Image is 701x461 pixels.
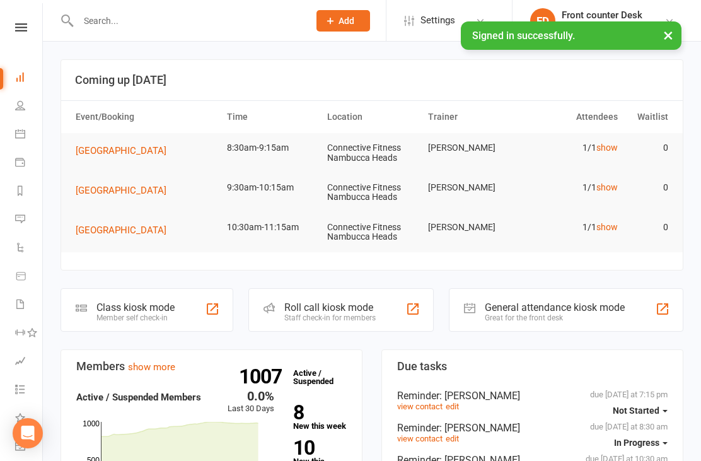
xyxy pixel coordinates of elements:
a: show [596,182,618,192]
a: What's New [15,405,43,433]
td: 9:30am-10:15am [221,173,322,202]
span: Signed in successfully. [472,30,575,42]
button: In Progress [614,431,668,454]
a: Payments [15,149,43,178]
th: Time [221,101,322,133]
span: : [PERSON_NAME] [439,390,520,402]
a: 8New this week [293,403,347,430]
span: [GEOGRAPHIC_DATA] [76,185,166,196]
button: [GEOGRAPHIC_DATA] [76,223,175,238]
div: Class kiosk mode [96,301,175,313]
a: view contact [397,434,443,443]
button: Add [316,10,370,32]
span: Not Started [613,406,659,416]
td: [PERSON_NAME] [422,173,523,202]
button: Not Started [613,399,668,422]
button: [GEOGRAPHIC_DATA] [76,183,175,198]
strong: Active / Suspended Members [76,392,201,403]
td: 10:30am-11:15am [221,213,322,242]
div: Open Intercom Messenger [13,418,43,448]
td: Connective Fitness Nambucca Heads [322,173,422,213]
strong: 1007 [239,367,287,386]
span: Settings [420,6,455,35]
a: edit [446,402,459,411]
span: Add [339,16,354,26]
a: Assessments [15,348,43,376]
a: Calendar [15,121,43,149]
button: × [657,21,680,49]
button: [GEOGRAPHIC_DATA] [76,143,175,158]
div: FD [530,8,555,33]
a: Product Sales [15,263,43,291]
strong: 8 [293,403,342,422]
th: Trainer [422,101,523,133]
strong: 10 [293,438,342,457]
a: 1007Active / Suspended [287,359,342,395]
th: Location [322,101,422,133]
td: 0 [623,173,674,202]
th: Waitlist [623,101,674,133]
span: [GEOGRAPHIC_DATA] [76,225,166,236]
span: : [PERSON_NAME] [439,422,520,434]
span: [GEOGRAPHIC_DATA] [76,145,166,156]
th: Event/Booking [70,101,221,133]
td: 1/1 [523,173,623,202]
td: [PERSON_NAME] [422,213,523,242]
div: Reminder [397,390,668,402]
td: 1/1 [523,133,623,163]
div: Staff check-in for members [284,313,376,322]
td: 0 [623,133,674,163]
div: General attendance kiosk mode [485,301,625,313]
div: Connective Fitness [562,21,642,32]
span: In Progress [614,438,659,448]
td: [PERSON_NAME] [422,133,523,163]
div: Last 30 Days [228,390,274,416]
a: Dashboard [15,64,43,93]
td: Connective Fitness Nambucca Heads [322,133,422,173]
input: Search... [74,12,300,30]
div: Roll call kiosk mode [284,301,376,313]
a: Reports [15,178,43,206]
div: Reminder [397,422,668,434]
div: 0.0% [228,390,274,402]
div: Front counter Desk [562,9,642,21]
a: show more [128,361,175,373]
h3: Coming up [DATE] [75,74,669,86]
div: Great for the front desk [485,313,625,322]
h3: Due tasks [397,360,668,373]
a: People [15,93,43,121]
div: Member self check-in [96,313,175,322]
td: 1/1 [523,213,623,242]
td: Connective Fitness Nambucca Heads [322,213,422,252]
th: Attendees [523,101,623,133]
a: show [596,222,618,232]
h3: Members [76,360,347,373]
td: 8:30am-9:15am [221,133,322,163]
a: show [596,143,618,153]
td: 0 [623,213,674,242]
a: edit [446,434,459,443]
a: view contact [397,402,443,411]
